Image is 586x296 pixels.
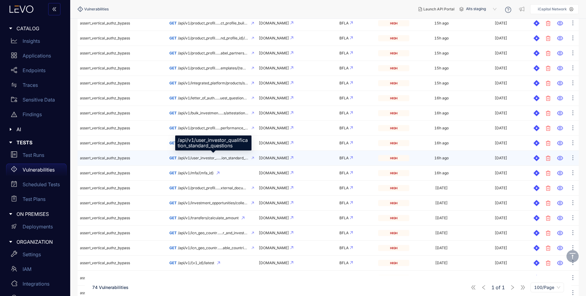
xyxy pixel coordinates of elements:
[495,231,507,235] div: [DATE]
[178,96,248,100] span: /api/v1/letter_of_auth......uest_questionnaire_id}
[434,126,449,130] div: 16h ago
[23,97,55,102] p: Sensitive Data
[259,66,313,70] div: [DOMAIN_NAME]
[491,285,505,290] span: of
[570,123,576,133] button: ellipsis
[169,126,177,130] span: GET
[495,156,507,160] div: [DATE]
[259,81,313,85] div: [DOMAIN_NAME]
[259,36,313,40] div: [DOMAIN_NAME]
[534,283,560,292] span: 100/Page
[378,140,409,146] div: high
[495,126,507,130] div: [DATE]
[6,94,67,108] a: Sensitive Data
[178,21,248,25] span: /api/v1/product_profil......ct_profile_builder_id}
[435,201,448,205] div: [DATE]
[80,186,130,190] span: assert_vertical_authz_bypass
[339,66,349,70] span: BFLA
[495,141,507,145] div: [DATE]
[16,140,62,145] span: TESTS
[9,212,13,216] span: caret-right
[178,261,214,265] span: /api/v1/{v1_id}/latest
[169,36,177,40] span: GET
[495,186,507,190] div: [DATE]
[11,111,17,117] span: warning
[6,178,67,193] a: Scheduled Tests
[4,123,67,136] div: AI
[92,285,128,290] span: 74 Vulnerabilities
[52,7,57,12] span: double-left
[169,231,177,235] span: GET
[339,36,349,40] span: BFLA
[84,7,109,11] span: Vulnerabilities
[9,127,13,131] span: caret-right
[259,21,313,25] div: [DOMAIN_NAME]
[80,66,130,70] span: assert_vertical_authz_bypass
[6,35,67,50] a: Insights
[6,263,67,278] a: IAM
[23,252,41,257] p: Settings
[339,126,349,130] span: BFLA
[570,138,576,148] button: ellipsis
[339,231,349,235] span: BFLA
[495,21,507,25] div: [DATE]
[378,260,409,266] div: high
[6,108,67,123] a: Findings
[169,246,177,250] span: GET
[435,246,448,250] div: [DATE]
[378,185,409,191] div: high
[169,66,177,70] span: GET
[570,80,576,87] span: ellipsis
[169,141,177,145] span: GET
[378,80,409,86] div: high
[414,4,459,14] button: Launch API Portal
[339,96,349,100] span: BFLA
[570,93,576,103] button: ellipsis
[80,36,130,40] span: assert_vertical_authz_bypass
[570,125,576,132] span: ellipsis
[495,201,507,205] div: [DATE]
[435,231,448,235] div: [DATE]
[570,228,576,238] button: ellipsis
[570,20,576,27] span: ellipsis
[80,201,130,205] span: assert_vertical_authz_bypass
[339,246,349,250] span: BFLA
[434,141,449,145] div: 16h ago
[169,21,177,25] span: GET
[23,38,40,44] p: Insights
[178,111,249,115] span: /api/v1/bulk_investmen......s/attestation_required
[570,95,576,102] span: ellipsis
[23,281,49,287] p: Integrations
[434,156,449,160] div: 16h ago
[570,63,576,73] button: ellipsis
[339,156,349,160] span: BFLA
[434,36,449,40] div: 15h ago
[570,48,576,58] button: ellipsis
[570,35,576,42] span: ellipsis
[570,183,576,193] button: ellipsis
[502,285,505,290] span: 1
[495,111,507,115] div: [DATE]
[169,201,177,205] span: GET
[80,290,130,295] span: assert_vertical_authz_bypass
[570,155,576,162] span: ellipsis
[495,96,507,100] div: [DATE]
[169,111,177,115] span: GET
[434,21,449,25] div: 15h ago
[80,141,130,145] span: assert_vertical_authz_bypass
[570,243,576,253] button: ellipsis
[6,50,67,64] a: Applications
[9,240,13,244] span: caret-right
[178,216,239,220] span: /api/v1/transfers/calculate_amount
[570,185,576,192] span: ellipsis
[466,4,498,14] span: Alts staging
[570,168,576,178] button: ellipsis
[495,36,507,40] div: [DATE]
[378,110,409,116] div: high
[259,216,313,220] div: [DOMAIN_NAME]
[378,65,409,71] div: high
[339,216,349,220] span: BFLA
[23,152,44,158] p: Test Runs
[339,51,349,55] span: BFLA
[435,186,448,190] div: [DATE]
